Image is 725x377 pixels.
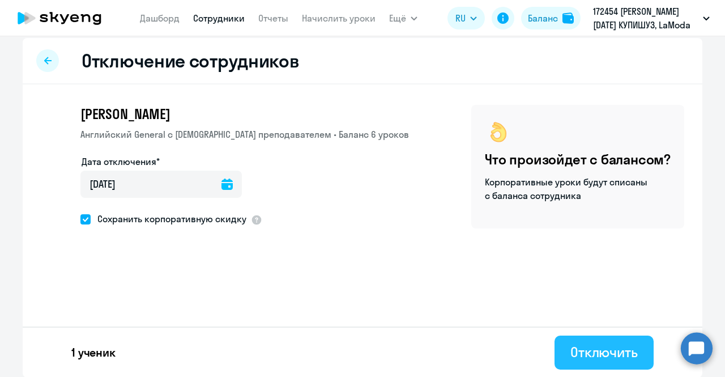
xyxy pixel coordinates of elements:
[80,128,409,141] p: Английский General с [DEMOGRAPHIC_DATA] преподавателем • Баланс 6 уроков
[447,7,485,29] button: RU
[71,345,116,361] p: 1 ученик
[389,11,406,25] span: Ещё
[485,175,649,202] p: Корпоративные уроки будут списаны с баланса сотрудника
[82,155,160,168] label: Дата отключения*
[555,336,654,370] button: Отключить
[485,150,671,168] h4: Что произойдет с балансом?
[455,11,466,25] span: RU
[485,118,512,146] img: ok
[302,12,376,24] a: Начислить уроки
[570,343,638,361] div: Отключить
[562,12,574,24] img: balance
[521,7,581,29] button: Балансbalance
[389,7,417,29] button: Ещё
[587,5,715,32] button: 172454 [PERSON_NAME][DATE] КУПИШУЗ, LaModa КУПИШУЗ, ООО
[140,12,180,24] a: Дашборд
[80,171,242,198] input: дд.мм.гггг
[593,5,698,32] p: 172454 [PERSON_NAME][DATE] КУПИШУЗ, LaModa КУПИШУЗ, ООО
[91,212,246,226] span: Сохранить корпоративную скидку
[528,11,558,25] div: Баланс
[80,105,170,123] span: [PERSON_NAME]
[82,49,299,72] h2: Отключение сотрудников
[258,12,288,24] a: Отчеты
[193,12,245,24] a: Сотрудники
